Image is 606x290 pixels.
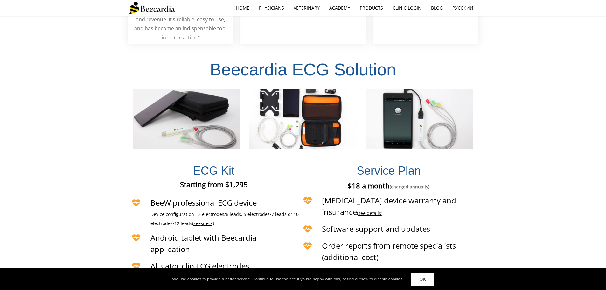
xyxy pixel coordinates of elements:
span: see [193,220,201,226]
a: Veterinary [289,1,324,15]
div: We use cookies to provide a better service. Continue to use the site If you're happy with this, o... [172,276,403,282]
span: specs) [201,220,214,226]
a: home [231,1,254,15]
a: Products [355,1,388,15]
span: ECG Kit [193,164,234,177]
a: seespecs) [193,221,214,226]
a: Physicians [254,1,289,15]
span: ( [192,220,193,226]
a: Academy [324,1,355,15]
span: ( ) [357,210,382,216]
img: Beecardia [128,2,175,14]
span: Device configuration - 3 electrodes/6 leads, 5 electrodes/7 leads or 10 electrodes/12 leads [150,211,299,226]
span: Order reports from remote specialists (additional cost) [322,240,456,262]
span: Starting from $1,295 [180,180,248,189]
span: Beecardia ECG Solution [210,60,396,79]
span: $18 a month [348,181,429,190]
a: Clinic Login [388,1,426,15]
a: see details [358,210,381,216]
a: OK [411,273,434,286]
span: Android tablet with Beecardia application [150,232,256,254]
a: how to disable cookies [361,277,402,281]
span: Software support and updates [322,223,430,234]
span: BeeW professional ECG device [150,197,257,208]
span: (charged annually) [390,184,429,190]
span: Service Plan [357,164,421,177]
span: Alligator clip ECG electrodes [150,261,249,271]
a: Русский [448,1,478,15]
a: Blog [426,1,448,15]
span: [MEDICAL_DATA] device warranty and insurance [322,195,456,217]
